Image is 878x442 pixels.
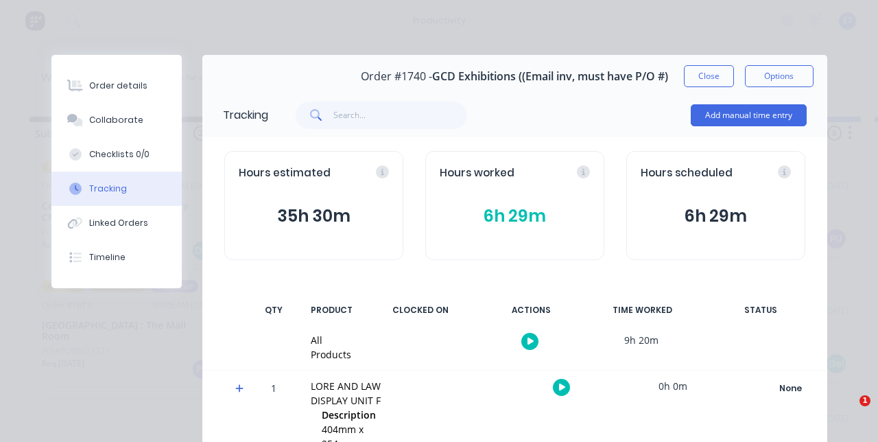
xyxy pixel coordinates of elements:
button: Options [745,65,814,87]
span: 1 [859,395,870,406]
div: Tracking [223,107,268,124]
div: Tracking [89,183,127,195]
button: None [741,379,841,398]
span: GCD Exhibitions ((Email inv, must have P/O #) [432,70,668,83]
button: Tracking [51,172,182,206]
button: Order details [51,69,182,103]
button: Checklists 0/0 [51,137,182,172]
div: 9h 20m [590,325,693,356]
span: Description [322,408,376,422]
button: Add manual time entry [691,104,807,126]
div: None [741,380,840,397]
span: Hours estimated [239,165,331,181]
button: Timeline [51,240,182,275]
button: 6h 29m [440,203,590,229]
div: PRODUCT [302,296,361,325]
button: Close [684,65,734,87]
div: QTY [253,296,294,325]
div: Order details [89,80,147,92]
div: ACTIONS [480,296,583,325]
div: Collaborate [89,114,143,126]
div: All Products [311,333,351,362]
div: TIME WORKED [591,296,694,325]
span: Hours scheduled [641,165,733,181]
button: 35h 30m [239,203,389,229]
div: STATUS [702,296,819,325]
button: Linked Orders [51,206,182,240]
div: Timeline [89,251,126,264]
iframe: Intercom live chat [831,395,864,428]
div: CLOCKED ON [369,296,472,325]
span: Hours worked [440,165,514,181]
div: Checklists 0/0 [89,148,150,161]
button: Collaborate [51,103,182,137]
div: LORE AND LAW DISPLAY UNIT F [311,379,383,408]
div: Linked Orders [89,217,148,229]
div: 0h 0m [621,371,724,402]
span: Order #1740 - [361,70,432,83]
button: 6h 29m [641,203,791,229]
input: Search... [333,102,467,129]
